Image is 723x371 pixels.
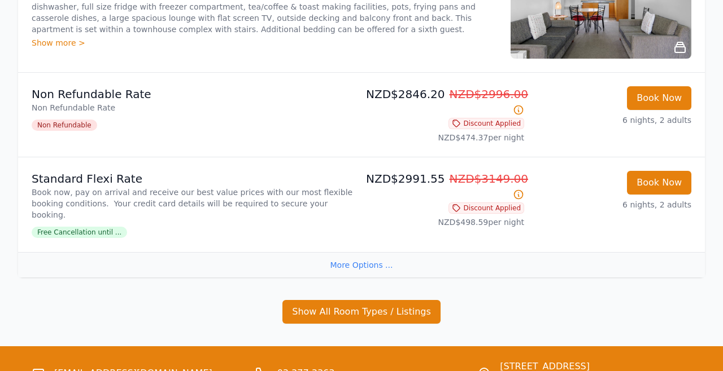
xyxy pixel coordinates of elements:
span: Non Refundable [32,120,97,131]
span: NZD$2996.00 [450,87,529,101]
span: Discount Applied [448,202,524,214]
span: Free Cancellation until ... [32,227,127,238]
p: 6 nights, 2 adults [533,114,691,126]
button: Book Now [627,171,691,195]
span: Discount Applied [448,118,524,129]
p: Book now, pay on arrival and receive our best value prices with our most flexible booking conditi... [32,187,357,220]
p: NZD$498.59 per night [366,217,524,228]
button: Show All Room Types / Listings [282,300,441,324]
div: More Options ... [18,252,705,277]
p: NZD$2991.55 [366,171,524,202]
button: Book Now [627,86,691,110]
span: NZD$3149.00 [450,172,529,185]
p: 6 nights, 2 adults [533,199,691,210]
p: Standard Flexi Rate [32,171,357,187]
div: Show more > [32,37,497,48]
p: Non Refundable Rate [32,102,357,113]
p: NZD$474.37 per night [366,132,524,143]
p: NZD$2846.20 [366,86,524,118]
p: Non Refundable Rate [32,86,357,102]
